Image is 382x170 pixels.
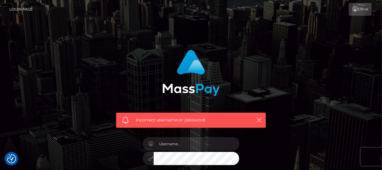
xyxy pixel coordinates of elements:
button: Consent Preferences [7,154,16,163]
img: Revisit consent button [7,154,16,163]
a: Login Page [9,3,33,16]
img: MassPay Login [162,50,220,96]
input: Username... [154,137,240,151]
span: Incorrect username or password. [136,117,246,123]
a: Login [349,3,372,16]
